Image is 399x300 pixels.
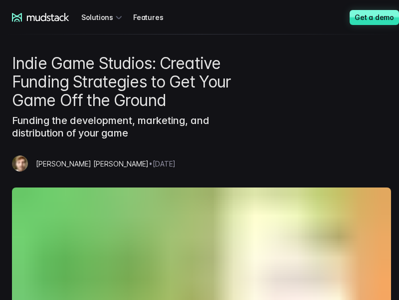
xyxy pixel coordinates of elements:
a: Get a demo [350,10,399,25]
span: • [DATE] [149,159,176,168]
span: [PERSON_NAME] [PERSON_NAME] [36,159,149,168]
div: Solutions [81,8,125,26]
a: mudstack logo [12,13,69,22]
a: Features [133,8,175,26]
h1: Indie Game Studios: Creative Funding Strategies to Get Your Game Off the Ground [12,54,236,109]
h3: Funding the development, marketing, and distribution of your game [12,109,236,139]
